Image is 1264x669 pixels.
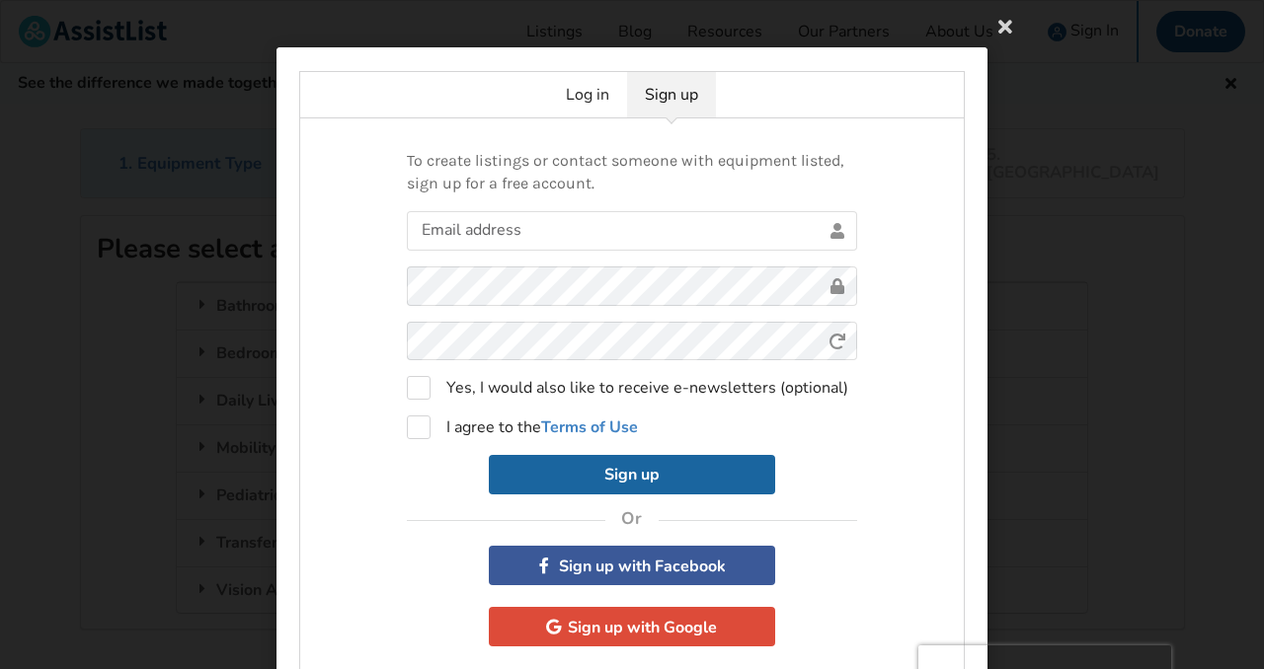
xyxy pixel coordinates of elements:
[489,455,775,494] button: Sign up
[407,415,638,439] label: I agree to the
[407,211,857,251] input: Email address
[489,607,775,646] button: Sign up with Google
[627,72,716,117] a: Sign up
[407,150,857,195] p: To create listings or contact someone with equipment listed, sign up for a free account.
[541,416,638,438] a: Terms of Use
[621,508,643,530] h4: Or
[548,72,627,117] a: Log in
[489,546,775,585] button: Sign up with Facebook
[407,376,848,400] label: Yes, I would also like to receive e-newsletters (optional)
